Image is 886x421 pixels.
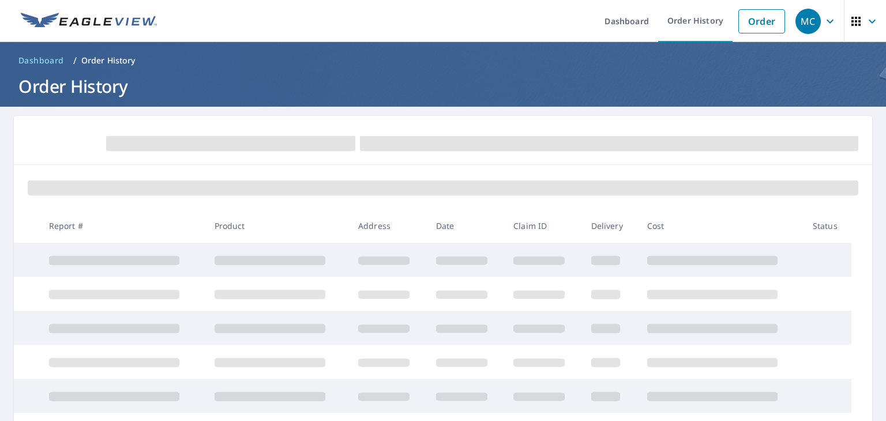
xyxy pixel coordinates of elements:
th: Claim ID [504,209,582,243]
li: / [73,54,77,67]
div: MC [795,9,821,34]
th: Report # [40,209,205,243]
th: Product [205,209,350,243]
h1: Order History [14,74,872,98]
th: Status [804,209,851,243]
a: Dashboard [14,51,69,70]
a: Order [738,9,785,33]
img: EV Logo [21,13,157,30]
nav: breadcrumb [14,51,872,70]
th: Delivery [582,209,638,243]
th: Cost [638,209,804,243]
th: Address [349,209,427,243]
th: Date [427,209,505,243]
p: Order History [81,55,136,66]
span: Dashboard [18,55,64,66]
